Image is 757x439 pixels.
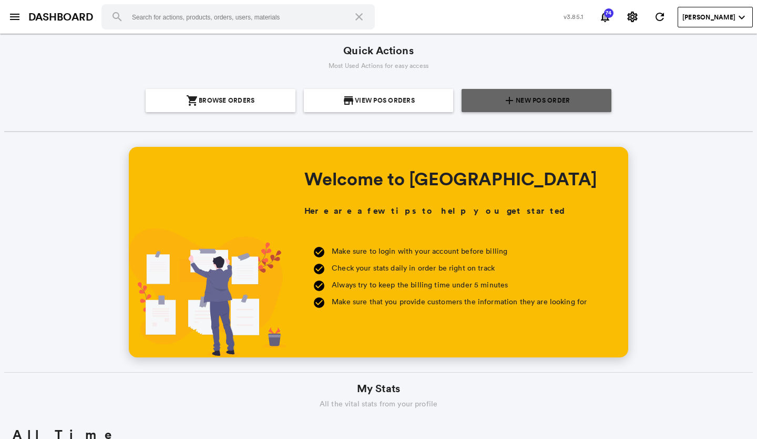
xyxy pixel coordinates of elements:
md-icon: check_circle [313,263,325,275]
p: Check your stats daily in order be right on track [332,262,587,274]
p: Make sure to login with your account before billing [332,245,587,257]
span: [PERSON_NAME] [682,13,735,22]
md-icon: menu [8,11,21,23]
button: Search [105,4,130,29]
md-icon: check_circle [313,246,325,258]
md-icon: {{action.icon}} [186,94,199,107]
md-icon: notifications [599,11,611,23]
button: open sidebar [4,6,25,27]
button: User [678,7,753,27]
a: {{action.icon}}New POS Order [462,89,611,112]
p: Always try to keep the billing time under 5 minutes [332,278,587,291]
h3: Here are a few tips to help you get started [304,205,568,217]
md-icon: search [111,11,124,23]
span: All the vital stats from your profile [320,398,437,409]
span: Quick Actions [343,43,413,58]
button: Refresh State [649,6,670,27]
input: Search for actions, products, orders, users, materials [101,4,375,29]
button: Clear [346,4,372,29]
span: New POS Order [516,89,570,112]
a: DASHBOARD [28,9,93,25]
md-icon: refresh [653,11,666,23]
md-icon: {{action.icon}} [342,94,355,107]
a: {{action.icon}}View POS Orders [304,89,454,112]
md-icon: close [353,11,365,23]
span: v3.85.1 [564,12,583,21]
md-icon: expand_more [735,11,748,24]
md-icon: check_circle [313,280,325,292]
button: Settings [622,6,643,27]
span: Browse Orders [199,89,254,112]
h1: Welcome to [GEOGRAPHIC_DATA] [304,168,597,189]
md-icon: settings [626,11,639,23]
span: My Stats [357,381,400,396]
span: Most Used Actions for easy access [329,61,429,70]
span: View POS Orders [355,89,415,112]
md-icon: {{action.icon}} [503,94,516,107]
md-icon: check_circle [313,296,325,309]
span: 74 [603,11,614,16]
p: Make sure that you provide customers the information they are looking for [332,295,587,308]
button: Notifications [595,6,616,27]
a: {{action.icon}}Browse Orders [146,89,295,112]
